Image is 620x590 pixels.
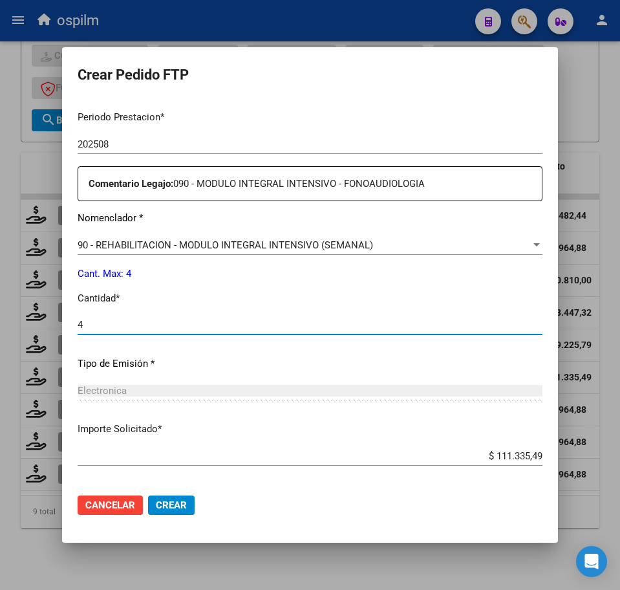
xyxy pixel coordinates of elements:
p: Cant. Max: 4 [78,267,542,281]
span: Crear [156,499,187,511]
p: Importe Solicitado [78,422,542,437]
button: Crear [148,496,195,515]
strong: Comentario Legajo: [89,178,173,190]
button: Cancelar [78,496,143,515]
div: Open Intercom Messenger [576,546,607,577]
p: Nomenclador * [78,211,542,226]
p: 090 - MODULO INTEGRAL INTENSIVO - FONOAUDIOLOGIA [89,177,542,191]
span: Cancelar [85,499,135,511]
p: Cantidad [78,291,542,306]
p: Periodo Prestacion [78,110,542,125]
h2: Crear Pedido FTP [78,63,542,87]
p: Tipo de Emisión * [78,356,542,371]
span: Electronica [78,385,127,397]
span: 90 - REHABILITACION - MODULO INTEGRAL INTENSIVO (SEMANAL) [78,239,373,251]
